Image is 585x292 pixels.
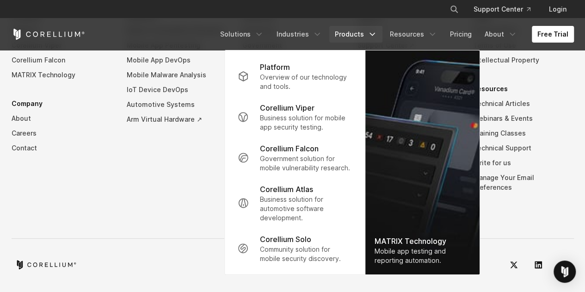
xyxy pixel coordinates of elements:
[271,26,327,43] a: Industries
[127,68,228,82] a: Mobile Malware Analysis
[438,1,574,18] div: Navigation Menu
[260,245,352,263] p: Community solution for mobile security discovery.
[230,97,359,137] a: Corellium Viper Business solution for mobile app security testing.
[473,170,574,195] a: Manage Your Email Preferences
[260,73,352,91] p: Overview of our technology and tools.
[473,96,574,111] a: Technical Articles
[260,143,319,154] p: Corellium Falcon
[12,53,112,68] a: Corellium Falcon
[127,97,228,112] a: Automotive Systems
[230,56,359,97] a: Platform Overview of our technology and tools.
[473,111,574,126] a: Webinars & Events
[375,247,471,265] div: Mobile app testing and reporting automation.
[466,1,538,18] a: Support Center
[375,236,471,247] div: MATRIX Technology
[230,137,359,178] a: Corellium Falcon Government solution for mobile vulnerability research.
[329,26,382,43] a: Products
[260,234,311,245] p: Corellium Solo
[12,68,112,82] a: MATRIX Technology
[127,82,228,97] a: IoT Device DevOps
[473,126,574,141] a: Training Classes
[552,254,574,276] a: YouTube
[554,261,576,283] div: Open Intercom Messenger
[260,184,313,195] p: Corellium Atlas
[260,154,352,173] p: Government solution for mobile vulnerability research.
[15,260,77,269] a: Corellium home
[260,195,352,223] p: Business solution for automotive software development.
[12,141,112,155] a: Contact
[473,155,574,170] a: Write for us
[479,26,523,43] a: About
[503,254,525,276] a: Twitter
[542,1,574,18] a: Login
[215,26,574,43] div: Navigation Menu
[230,228,359,269] a: Corellium Solo Community solution for mobile security discovery.
[384,26,443,43] a: Resources
[444,26,477,43] a: Pricing
[215,26,269,43] a: Solutions
[12,8,574,209] div: Navigation Menu
[230,178,359,228] a: Corellium Atlas Business solution for automotive software development.
[127,53,228,68] a: Mobile App DevOps
[365,50,480,274] img: Matrix_WebNav_1x
[446,1,462,18] button: Search
[12,29,85,40] a: Corellium Home
[127,112,228,127] a: Arm Virtual Hardware ↗
[473,53,574,68] a: Intellectual Property
[365,50,480,274] a: MATRIX Technology Mobile app testing and reporting automation.
[260,113,352,132] p: Business solution for mobile app security testing.
[260,62,290,73] p: Platform
[260,102,314,113] p: Corellium Viper
[12,111,112,126] a: About
[473,141,574,155] a: Technical Support
[527,254,549,276] a: LinkedIn
[532,26,574,43] a: Free Trial
[12,126,112,141] a: Careers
